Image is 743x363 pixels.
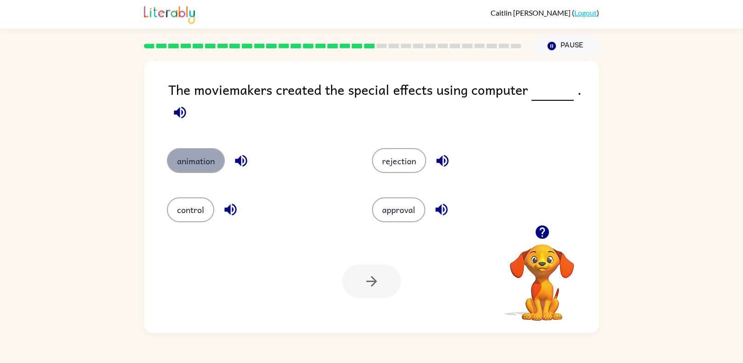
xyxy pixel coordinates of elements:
[491,8,572,17] span: Caitlin [PERSON_NAME]
[574,8,597,17] a: Logout
[167,197,214,222] button: control
[491,8,599,17] div: ( )
[372,197,425,222] button: approval
[372,148,426,173] button: rejection
[496,230,588,322] video: Your browser must support playing .mp4 files to use Literably. Please try using another browser.
[167,148,225,173] button: animation
[168,79,599,130] div: The moviemakers created the special effects using computer .
[144,4,195,24] img: Literably
[532,35,599,57] button: Pause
